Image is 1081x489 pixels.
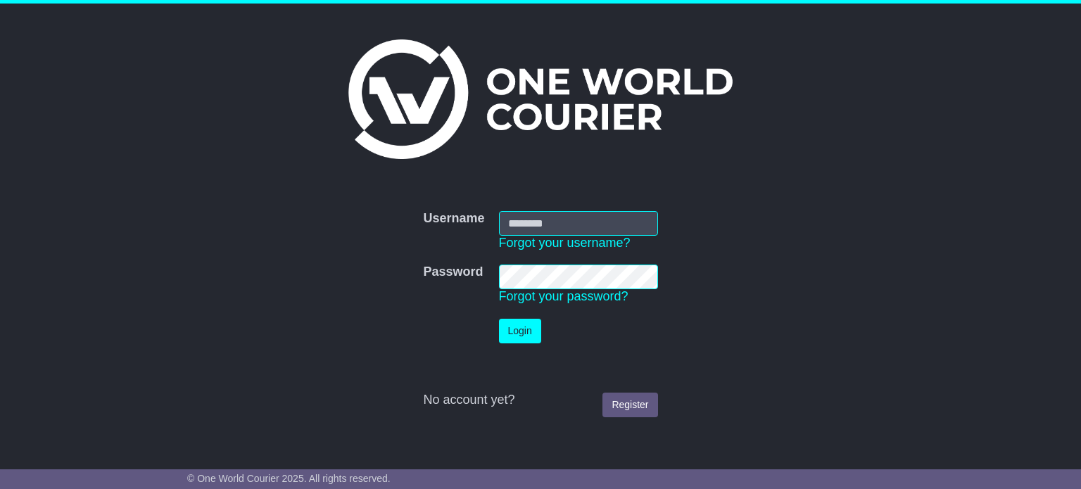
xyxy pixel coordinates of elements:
[499,289,628,303] a: Forgot your password?
[187,473,391,484] span: © One World Courier 2025. All rights reserved.
[499,236,631,250] a: Forgot your username?
[348,39,733,159] img: One World
[423,265,483,280] label: Password
[602,393,657,417] a: Register
[423,211,484,227] label: Username
[423,393,657,408] div: No account yet?
[499,319,541,343] button: Login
